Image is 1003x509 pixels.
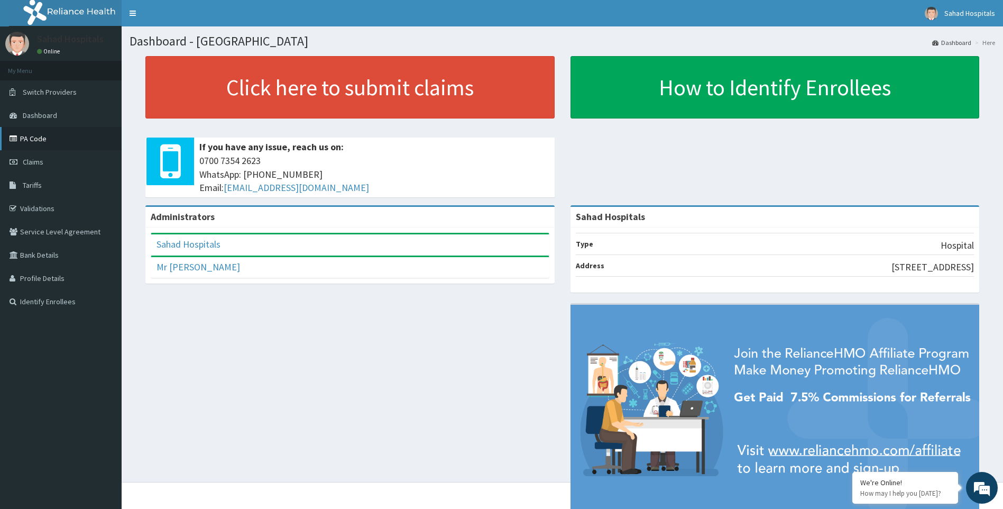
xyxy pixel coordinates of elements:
span: Sahad Hospitals [944,8,995,18]
a: Mr [PERSON_NAME] [157,261,240,273]
p: Sahad Hospitals [37,34,104,44]
b: Administrators [151,211,215,223]
p: How may I help you today? [860,489,950,498]
span: Claims [23,157,43,167]
h1: Dashboard - [GEOGRAPHIC_DATA] [130,34,995,48]
a: Click here to submit claims [145,56,555,119]
a: Sahad Hospitals [157,238,220,250]
img: User Image [5,32,29,56]
span: Switch Providers [23,87,77,97]
div: We're Online! [860,478,950,487]
span: Dashboard [23,111,57,120]
li: Here [972,38,995,47]
b: Type [576,239,593,249]
a: Online [37,48,62,55]
span: Tariffs [23,180,42,190]
img: User Image [925,7,938,20]
b: If you have any issue, reach us on: [199,141,344,153]
p: Hospital [941,239,974,252]
b: Address [576,261,604,270]
a: [EMAIL_ADDRESS][DOMAIN_NAME] [224,181,369,194]
strong: Sahad Hospitals [576,211,645,223]
a: How to Identify Enrollees [570,56,980,119]
span: 0700 7354 2623 WhatsApp: [PHONE_NUMBER] Email: [199,154,549,195]
p: [STREET_ADDRESS] [891,260,974,274]
a: Dashboard [932,38,971,47]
